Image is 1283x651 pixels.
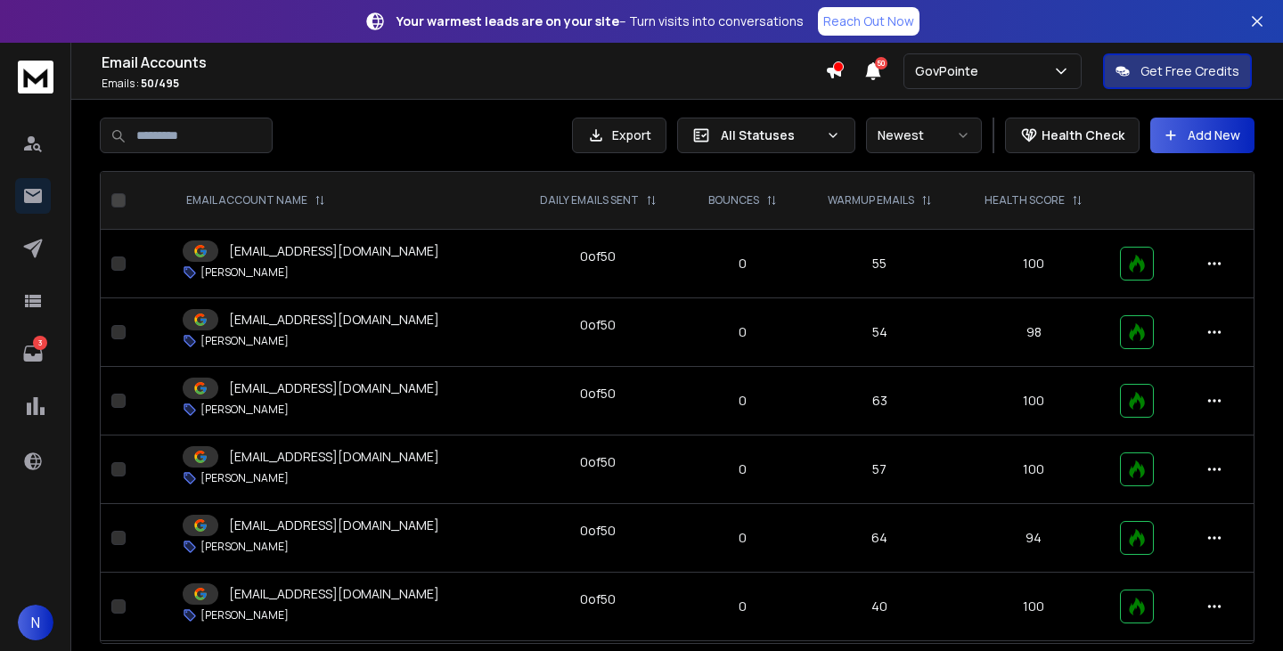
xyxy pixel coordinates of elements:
[18,605,53,640] button: N
[1103,53,1252,89] button: Get Free Credits
[959,573,1109,641] td: 100
[229,379,439,397] p: [EMAIL_ADDRESS][DOMAIN_NAME]
[200,265,289,280] p: [PERSON_NAME]
[229,585,439,603] p: [EMAIL_ADDRESS][DOMAIN_NAME]
[1150,118,1254,153] button: Add New
[1042,126,1124,144] p: Health Check
[580,590,616,608] div: 0 of 50
[800,504,959,573] td: 64
[186,193,325,208] div: EMAIL ACCOUNT NAME
[141,76,179,91] span: 50 / 495
[1140,62,1239,80] p: Get Free Credits
[915,62,985,80] p: GovPointe
[580,453,616,471] div: 0 of 50
[200,471,289,485] p: [PERSON_NAME]
[1005,118,1140,153] button: Health Check
[695,392,789,410] p: 0
[580,248,616,265] div: 0 of 50
[818,7,919,36] a: Reach Out Now
[580,316,616,334] div: 0 of 50
[800,435,959,504] td: 57
[572,118,666,153] button: Export
[15,336,51,371] a: 3
[959,367,1109,435] td: 100
[396,12,619,29] strong: Your warmest leads are on your site
[800,298,959,367] td: 54
[695,255,789,273] p: 0
[229,448,439,466] p: [EMAIL_ADDRESS][DOMAIN_NAME]
[540,193,639,208] p: DAILY EMAILS SENT
[102,52,825,73] h1: Email Accounts
[580,522,616,540] div: 0 of 50
[959,435,1109,504] td: 100
[580,385,616,403] div: 0 of 50
[229,311,439,329] p: [EMAIL_ADDRESS][DOMAIN_NAME]
[721,126,819,144] p: All Statuses
[985,193,1065,208] p: HEALTH SCORE
[959,298,1109,367] td: 98
[33,336,47,350] p: 3
[695,460,789,478] p: 0
[708,193,759,208] p: BOUNCES
[200,540,289,554] p: [PERSON_NAME]
[18,61,53,94] img: logo
[102,77,825,91] p: Emails :
[695,529,789,547] p: 0
[959,230,1109,298] td: 100
[200,608,289,623] p: [PERSON_NAME]
[866,118,982,153] button: Newest
[800,230,959,298] td: 55
[200,403,289,417] p: [PERSON_NAME]
[875,57,887,69] span: 50
[823,12,914,30] p: Reach Out Now
[695,598,789,615] p: 0
[396,12,804,30] p: – Turn visits into conversations
[800,367,959,435] td: 63
[200,334,289,348] p: [PERSON_NAME]
[229,517,439,534] p: [EMAIL_ADDRESS][DOMAIN_NAME]
[959,504,1109,573] td: 94
[695,323,789,341] p: 0
[828,193,914,208] p: WARMUP EMAILS
[229,242,439,260] p: [EMAIL_ADDRESS][DOMAIN_NAME]
[800,573,959,641] td: 40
